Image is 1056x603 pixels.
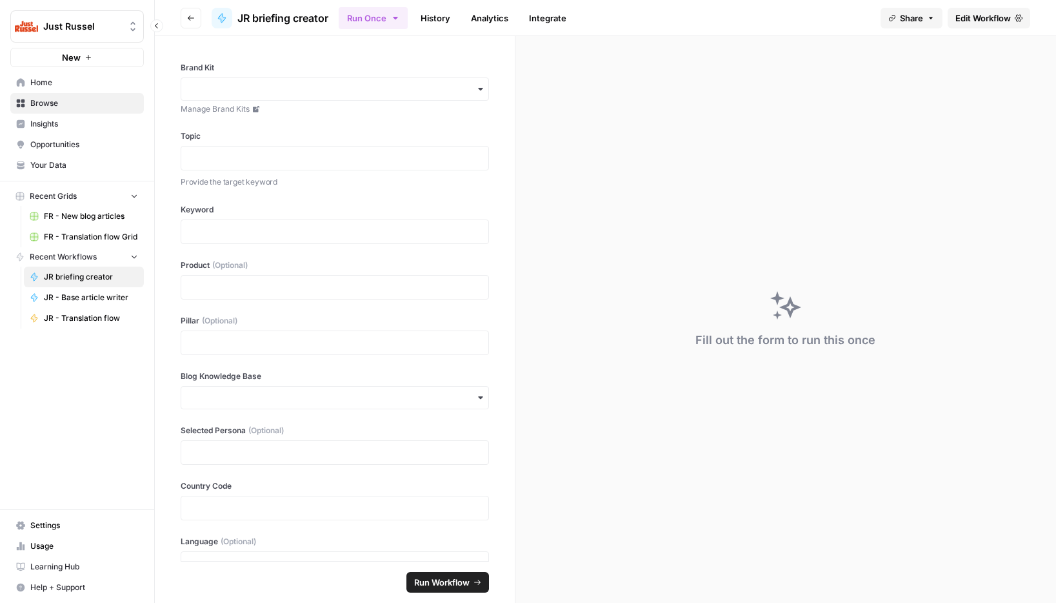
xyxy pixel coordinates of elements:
[881,8,942,28] button: Share
[10,187,144,206] button: Recent Grids
[10,577,144,598] button: Help + Support
[10,10,144,43] button: Workspace: Just Russel
[413,8,458,28] a: History
[221,536,256,547] span: (Optional)
[212,8,328,28] a: JR briefing creator
[10,515,144,536] a: Settings
[30,582,138,593] span: Help + Support
[181,260,489,271] label: Product
[181,480,489,492] label: Country Code
[181,62,489,74] label: Brand Kit
[30,561,138,573] span: Learning Hub
[955,12,1011,25] span: Edit Workflow
[30,190,77,202] span: Recent Grids
[10,155,144,176] a: Your Data
[181,130,489,142] label: Topic
[212,260,248,271] span: (Optional)
[24,287,144,308] a: JR - Base article writer
[44,231,138,243] span: FR - Translation flow Grid
[30,139,138,150] span: Opportunities
[30,251,97,263] span: Recent Workflows
[10,72,144,93] a: Home
[202,315,237,327] span: (Optional)
[30,520,138,531] span: Settings
[900,12,923,25] span: Share
[181,536,489,547] label: Language
[24,308,144,329] a: JR - Translation flow
[181,315,489,327] label: Pillar
[62,51,81,64] span: New
[10,48,144,67] button: New
[181,176,489,189] p: Provide the target keyword
[10,536,144,557] a: Usage
[24,206,144,227] a: FR - New blog articles
[695,331,875,349] div: Fill out the form to run this once
[10,114,144,134] a: Insights
[414,576,470,589] span: Run Workflow
[339,7,408,29] button: Run Once
[10,93,144,114] a: Browse
[248,425,284,436] span: (Optional)
[237,10,328,26] span: JR briefing creator
[10,134,144,155] a: Opportunities
[30,77,138,88] span: Home
[44,210,138,222] span: FR - New blog articles
[43,20,121,33] span: Just Russel
[181,103,489,115] a: Manage Brand Kits
[24,227,144,247] a: FR - Translation flow Grid
[44,312,138,324] span: JR - Translation flow
[44,292,138,303] span: JR - Base article writer
[30,540,138,552] span: Usage
[181,204,489,216] label: Keyword
[15,15,38,38] img: Just Russel Logo
[10,557,144,577] a: Learning Hub
[30,97,138,109] span: Browse
[30,118,138,130] span: Insights
[10,247,144,267] button: Recent Workflows
[463,8,516,28] a: Analytics
[30,159,138,171] span: Your Data
[24,267,144,287] a: JR briefing creator
[181,425,489,436] label: Selected Persona
[406,572,489,593] button: Run Workflow
[521,8,574,28] a: Integrate
[44,271,138,283] span: JR briefing creator
[181,371,489,382] label: Blog Knowledge Base
[948,8,1030,28] a: Edit Workflow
